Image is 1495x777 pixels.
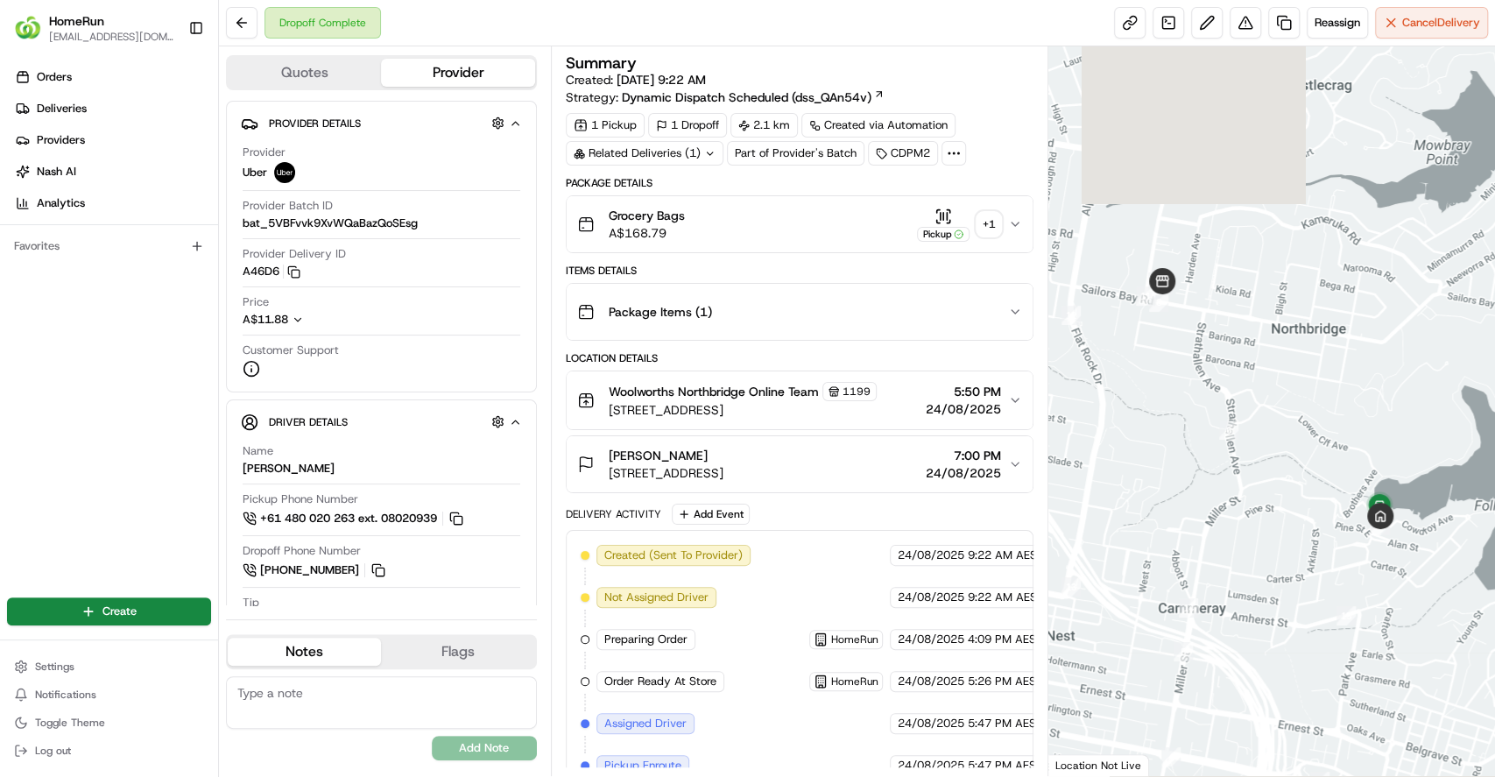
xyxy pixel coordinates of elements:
span: 5:26 PM AEST [968,674,1042,689]
span: 7:00 PM [926,447,1001,464]
button: Reassign [1307,7,1368,39]
div: 13 [1061,577,1081,597]
span: 24/08/2025 [898,632,964,647]
a: Dynamic Dispatch Scheduled (dss_QAn54v) [622,88,885,106]
a: Analytics [7,189,218,217]
span: HomeRun [831,632,878,646]
div: Related Deliveries (1) [566,141,723,166]
a: Created via Automation [801,113,956,138]
span: Nash AI [37,164,76,180]
button: Provider Details [241,109,522,138]
button: Settings [7,654,211,679]
span: Settings [35,660,74,674]
span: Toggle Theme [35,716,105,730]
span: 1199 [843,385,871,399]
span: Cancel Delivery [1402,15,1480,31]
span: Grocery Bags [609,207,685,224]
span: 24/08/2025 [898,590,964,605]
span: Package Items ( 1 ) [609,303,712,321]
button: [PERSON_NAME][STREET_ADDRESS]7:00 PM24/08/2025 [567,436,1033,492]
span: 24/08/2025 [926,464,1001,482]
div: Pickup [917,227,970,242]
div: 5 [1174,642,1193,661]
div: 1 Pickup [566,113,645,138]
span: 5:47 PM AEST [968,716,1042,731]
button: Pickup [917,208,970,242]
span: Driver Details [269,415,348,429]
button: Quotes [228,59,381,87]
span: Woolworths Northbridge Online Team [609,383,819,400]
span: Dropoff Phone Number [243,543,361,559]
img: HomeRun [14,14,42,42]
span: Not Assigned Driver [604,590,709,605]
span: bat_5VBFvvk9XvWQaBazQoSEsg [243,215,418,231]
span: A$168.79 [609,224,685,242]
div: 14 [1179,598,1198,618]
a: +61 480 020 263 ext. 08020939 [243,509,466,528]
span: Provider Delivery ID [243,246,346,262]
span: 24/08/2025 [898,758,964,773]
span: Deliveries [37,101,87,117]
span: Tip [243,595,259,611]
span: Price [243,294,269,310]
div: Delivery Activity [566,507,661,521]
a: Orders [7,63,218,91]
span: [DATE] 9:22 AM [617,72,706,88]
span: 24/08/2025 [898,674,964,689]
span: Name [243,443,273,459]
div: Items Details [566,264,1033,278]
button: [PHONE_NUMBER] [243,561,388,580]
span: 4:09 PM AEST [968,632,1042,647]
a: Deliveries [7,95,218,123]
span: 24/08/2025 [898,547,964,563]
img: uber-new-logo.jpeg [274,162,295,183]
span: Created: [566,71,706,88]
button: [EMAIL_ADDRESS][DOMAIN_NAME] [49,30,174,44]
div: Favorites [7,232,211,260]
div: 11 [1136,286,1155,306]
div: Location Details [566,351,1033,365]
span: Customer Support [243,343,339,358]
button: A$11.88 [243,312,397,328]
button: HomeRun [49,12,104,30]
button: A46D6 [243,264,300,279]
a: Providers [7,126,218,154]
span: [PERSON_NAME] [609,447,708,464]
button: Toggle Theme [7,710,211,735]
div: 2.1 km [730,113,798,138]
div: Location Not Live [1048,754,1149,776]
button: Flags [381,638,534,666]
div: 4 [1161,747,1181,766]
span: Provider Batch ID [243,198,333,214]
a: Nash AI [7,158,218,186]
div: 8 [1149,293,1168,312]
span: HomeRun [831,675,878,689]
span: A$11.88 [243,312,288,327]
span: Create [102,604,137,619]
span: Pickup Phone Number [243,491,358,507]
span: Analytics [37,195,85,211]
span: Provider Details [269,117,361,131]
span: Order Ready At Store [604,674,716,689]
span: 24/08/2025 [898,716,964,731]
span: Notifications [35,688,96,702]
button: Add Event [672,504,750,525]
span: Uber [243,165,267,180]
div: 12 [1061,306,1081,325]
span: Provider [243,145,286,160]
span: Assigned Driver [604,716,687,731]
div: Package Details [566,176,1033,190]
button: Woolworths Northbridge Online Team1199[STREET_ADDRESS]5:50 PM24/08/2025 [567,371,1033,429]
button: Create [7,597,211,625]
button: Provider [381,59,534,87]
div: 1 Dropoff [648,113,727,138]
button: Notifications [7,682,211,707]
span: 5:50 PM [926,383,1001,400]
button: Pickup+1 [917,208,1001,242]
span: [STREET_ADDRESS] [609,401,877,419]
span: Preparing Order [604,632,688,647]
